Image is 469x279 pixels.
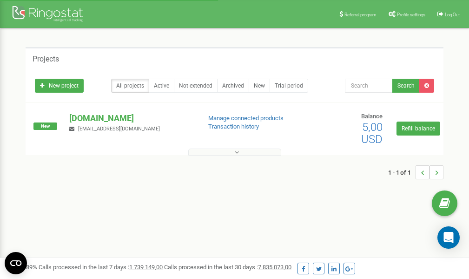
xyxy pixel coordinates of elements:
[208,115,284,122] a: Manage connected products
[397,12,425,17] span: Profile settings
[69,112,193,124] p: [DOMAIN_NAME]
[39,264,163,271] span: Calls processed in the last 7 days :
[111,79,149,93] a: All projects
[149,79,174,93] a: Active
[174,79,218,93] a: Not extended
[208,123,259,130] a: Transaction history
[392,79,420,93] button: Search
[164,264,291,271] span: Calls processed in the last 30 days :
[388,165,416,179] span: 1 - 1 of 1
[249,79,270,93] a: New
[5,252,27,274] button: Open CMP widget
[270,79,308,93] a: Trial period
[78,126,160,132] span: [EMAIL_ADDRESS][DOMAIN_NAME]
[396,122,440,136] a: Refill balance
[361,121,383,146] span: 5,00 USD
[344,12,377,17] span: Referral program
[388,156,443,189] nav: ...
[129,264,163,271] u: 1 739 149,00
[217,79,249,93] a: Archived
[445,12,460,17] span: Log Out
[33,122,57,130] span: New
[33,55,59,63] h5: Projects
[258,264,291,271] u: 7 835 073,00
[345,79,393,93] input: Search
[437,226,460,249] div: Open Intercom Messenger
[361,113,383,120] span: Balance
[35,79,84,93] a: New project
